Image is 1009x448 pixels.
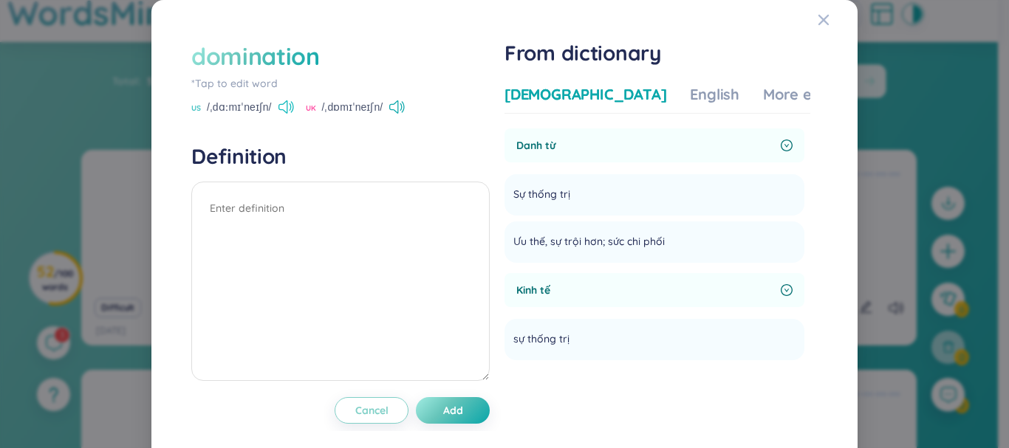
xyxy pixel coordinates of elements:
[355,403,389,418] span: Cancel
[781,284,793,296] span: right-circle
[443,403,463,418] span: Add
[191,40,320,72] div: domination
[504,84,666,105] div: [DEMOGRAPHIC_DATA]
[516,282,775,298] span: Kinh tế
[516,137,775,154] span: Danh từ
[191,143,490,170] h4: Definition
[513,331,570,348] span: sự thống trị
[781,139,793,151] span: right-circle
[322,99,383,115] span: /ˌdɒmɪˈneɪʃn/
[513,233,665,251] span: Ưu thế, sự trội hơn; sức chi phối
[763,84,870,105] div: More examples
[690,84,739,105] div: English
[207,99,272,115] span: /ˌdɑːmɪˈneɪʃn/
[191,75,490,92] div: *Tap to edit word
[306,103,316,114] span: UK
[191,103,201,114] span: US
[513,186,570,204] span: Sự thống trị
[504,40,810,66] h1: From dictionary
